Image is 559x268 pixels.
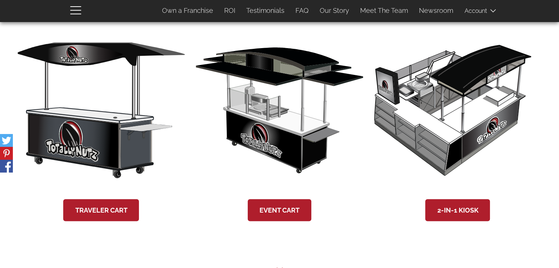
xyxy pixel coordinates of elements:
[219,3,241,18] a: ROI
[18,33,185,187] img: 8-foot-traveler-cart.svg
[374,33,541,187] img: 10-x-10-roasted-nut-kiosk.svg
[248,199,311,221] a: Event Cart
[290,3,314,18] a: FAQ
[157,3,219,18] a: Own a Franchise
[241,3,290,18] a: Testimonials
[413,3,459,18] a: Newsroom
[425,199,490,221] a: 2-in-1 Kiosk
[314,3,355,18] a: Our Story
[196,33,363,187] img: 8-foot-event-cart.svg
[63,199,139,221] a: Traveler Cart
[355,3,413,18] a: Meet The Team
